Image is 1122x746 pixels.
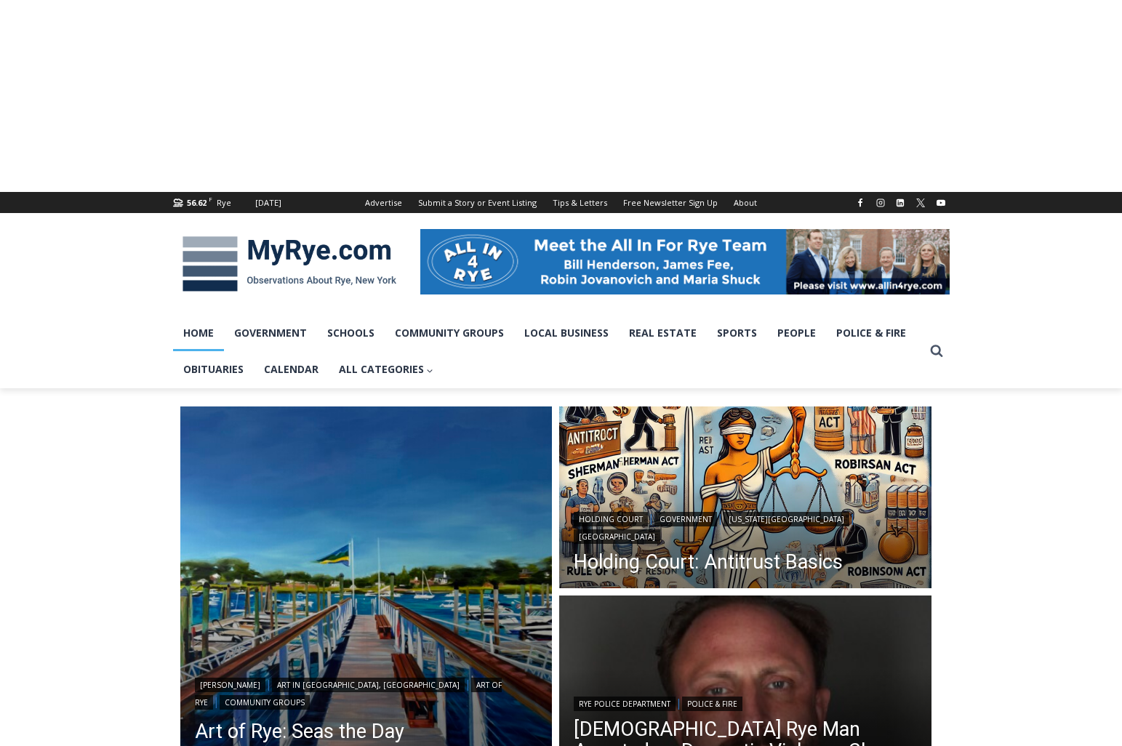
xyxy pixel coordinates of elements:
[329,351,444,388] a: All Categories
[559,406,931,593] img: Holding Court Anti Trust Basics Illustration DALLE 2025-10-14
[317,315,385,351] a: Schools
[912,194,929,212] a: X
[654,512,717,526] a: Government
[254,351,329,388] a: Calendar
[545,192,615,213] a: Tips & Letters
[339,361,434,377] span: All Categories
[195,675,538,710] div: | | |
[420,229,950,294] img: All in for Rye
[220,695,310,710] a: Community Groups
[574,551,917,573] a: Holding Court: Antitrust Basics
[187,197,207,208] span: 56.62
[410,192,545,213] a: Submit a Story or Event Listing
[217,196,231,209] div: Rye
[574,509,917,544] div: | | |
[826,315,916,351] a: Police & Fire
[726,192,765,213] a: About
[173,351,254,388] a: Obituaries
[559,406,931,593] a: Read More Holding Court: Antitrust Basics
[707,315,767,351] a: Sports
[574,697,676,711] a: Rye Police Department
[195,717,538,746] a: Art of Rye: Seas the Day
[615,192,726,213] a: Free Newsletter Sign Up
[255,196,281,209] div: [DATE]
[923,338,950,364] button: View Search Form
[767,315,826,351] a: People
[173,315,923,388] nav: Primary Navigation
[357,192,410,213] a: Advertise
[891,194,909,212] a: Linkedin
[872,194,889,212] a: Instagram
[851,194,869,212] a: Facebook
[195,678,265,692] a: [PERSON_NAME]
[173,315,224,351] a: Home
[385,315,514,351] a: Community Groups
[932,194,950,212] a: YouTube
[195,678,502,710] a: Art of Rye
[224,315,317,351] a: Government
[724,512,849,526] a: [US_STATE][GEOGRAPHIC_DATA]
[357,192,765,213] nav: Secondary Navigation
[682,697,742,711] a: Police & Fire
[574,529,660,544] a: [GEOGRAPHIC_DATA]
[272,678,465,692] a: Art in [GEOGRAPHIC_DATA], [GEOGRAPHIC_DATA]
[574,694,917,711] div: |
[619,315,707,351] a: Real Estate
[209,195,212,203] span: F
[574,512,648,526] a: Holding Court
[514,315,619,351] a: Local Business
[173,226,406,302] img: MyRye.com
